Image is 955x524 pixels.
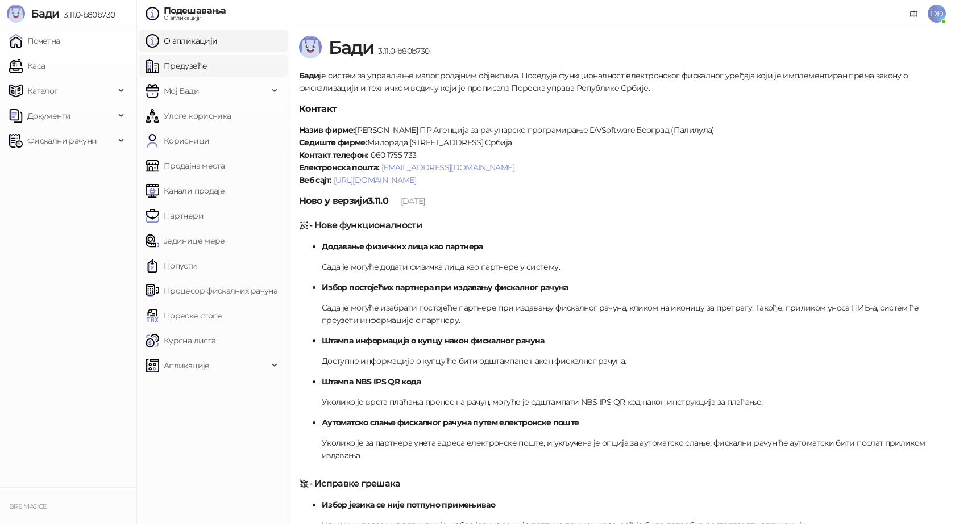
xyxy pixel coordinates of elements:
[299,175,331,185] strong: Веб сајт:
[299,477,946,491] h5: - Исправке грешака
[146,229,225,252] a: Јединице мере
[146,329,215,352] a: Курсна листа
[299,36,322,58] img: Logo
[322,301,946,326] p: Сада је могуће изабрати постојеће партнере при издавању фискалног рачуна, кликом на иконицу за пр...
[31,7,59,20] span: Бади
[164,79,199,102] span: Мој Бади
[146,179,225,202] a: Канали продаје
[322,437,946,462] p: Уколико је за партнера унета адреса електронске поште, и укључена је опција за аутоматско слање, ...
[299,125,355,135] strong: Назив фирме:
[7,5,25,23] img: Logo
[146,304,222,327] a: Пореске стопе
[146,30,217,52] a: О апликацији
[322,417,579,427] strong: Аутоматско слање фискалног рачуна путем електронске поште
[9,55,45,77] a: Каса
[27,104,70,127] span: Документи
[146,254,197,277] a: Попусти
[299,102,946,116] h5: Контакт
[27,79,58,102] span: Каталог
[146,204,204,227] a: Партнери
[322,261,946,273] p: Сада је могуће додати физичка лица као партнере у систему.
[164,6,226,15] div: Подешавања
[59,10,115,20] span: 3.11.0-b80b730
[146,279,277,302] a: Процесор фискалних рачуна
[146,55,207,77] a: Предузеће
[27,129,97,152] span: Фискални рачуни
[322,355,946,367] p: Доступне информације о купцу ће бити одштампане након фискалног рачуна.
[146,129,209,152] a: Корисници
[299,150,369,160] strong: Контакт телефон:
[299,70,319,81] strong: Бади
[322,282,568,292] strong: Избор постојећих партнера при издавању фискалног рачуна
[9,502,47,510] small: BRE MAJICE
[928,5,946,23] span: DĐ
[299,124,946,186] p: [PERSON_NAME] ПР Агенција за рачунарско програмирање DVSoftware Београд (Палилула) Милорада [STRE...
[299,194,946,208] h5: Ново у верзији 3.11.0
[164,15,226,21] div: О апликацији
[905,5,923,23] a: Документација
[322,376,421,387] strong: Штампа NBS IPS QR кода
[329,36,373,58] span: Бади
[9,30,60,52] a: Почетна
[299,219,946,232] h5: - Нове функционалности
[299,69,946,94] p: је систем за управљање малопродајним објектима. Поседује функционалност електронског фискалног ур...
[299,162,379,173] strong: Електронска пошта:
[401,196,425,206] span: [DATE]
[322,396,946,408] p: Уколико је врста плаћања пренос на рачун, могуће је одштампати NBS IPS QR код након инструкција з...
[299,137,367,148] strong: Седиште фирме:
[146,104,231,127] a: Улоге корисника
[322,336,545,346] strong: Штампа информација о купцу након фискалног рачуна
[146,154,225,177] a: Продајна места
[322,500,495,510] strong: Избор језика се није потпуно примењивао
[381,162,514,173] a: [EMAIL_ADDRESS][DOMAIN_NAME]
[334,175,416,185] a: [URL][DOMAIN_NAME]
[373,46,429,56] span: 3.11.0-b80b730
[164,354,210,377] span: Апликације
[322,241,483,251] strong: Додавање физичких лица као партнера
